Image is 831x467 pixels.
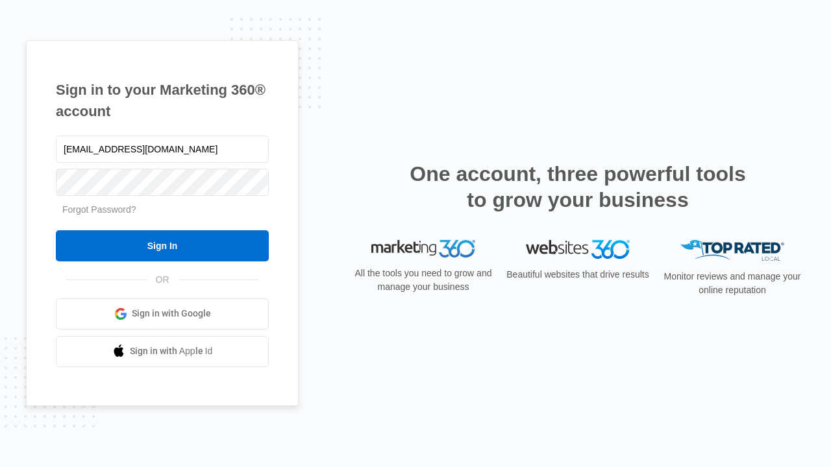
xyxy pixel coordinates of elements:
[56,336,269,367] a: Sign in with Apple Id
[56,136,269,163] input: Email
[147,273,179,287] span: OR
[62,204,136,215] a: Forgot Password?
[526,240,630,259] img: Websites 360
[351,267,496,294] p: All the tools you need to grow and manage your business
[680,240,784,261] img: Top Rated Local
[56,230,269,261] input: Sign In
[406,161,750,213] h2: One account, three powerful tools to grow your business
[130,344,213,358] span: Sign in with Apple Id
[660,270,805,297] p: Monitor reviews and manage your online reputation
[371,240,475,258] img: Marketing 360
[132,307,211,320] span: Sign in with Google
[505,268,651,281] p: Beautiful websites that drive results
[56,79,269,122] h1: Sign in to your Marketing 360® account
[56,298,269,329] a: Sign in with Google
